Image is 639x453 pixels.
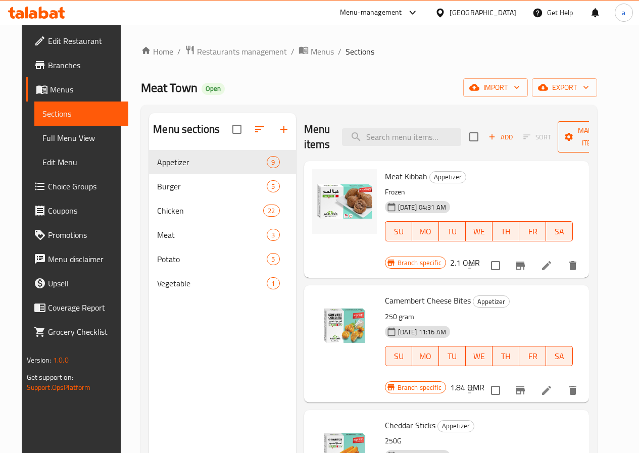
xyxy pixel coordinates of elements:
[26,320,128,344] a: Grocery Checklist
[50,83,120,95] span: Menus
[42,132,120,144] span: Full Menu View
[385,435,573,447] p: 250G
[385,311,573,323] p: 250 gram
[48,253,120,265] span: Menu disclaimer
[48,205,120,217] span: Coupons
[26,77,128,102] a: Menus
[340,7,402,19] div: Menu-management
[532,78,597,97] button: export
[508,378,532,402] button: Branch-specific-item
[439,346,466,366] button: TU
[430,171,466,183] span: Appetizer
[519,346,546,366] button: FR
[26,271,128,295] a: Upsell
[540,260,553,272] a: Edit menu item
[394,327,450,337] span: [DATE] 11:16 AM
[272,117,296,141] button: Add section
[267,255,279,264] span: 5
[540,81,589,94] span: export
[450,256,480,270] h6: 2.1 OMR
[484,129,517,145] button: Add
[53,354,69,367] span: 1.0.0
[26,174,128,198] a: Choice Groups
[26,198,128,223] a: Coupons
[48,301,120,314] span: Coverage Report
[550,224,569,239] span: SA
[48,180,120,192] span: Choice Groups
[141,45,173,58] a: Home
[304,122,330,152] h2: Menu items
[508,254,532,278] button: Branch-specific-item
[42,108,120,120] span: Sections
[546,221,573,241] button: SA
[141,45,597,58] nav: breadcrumb
[437,420,474,432] div: Appetizer
[546,346,573,366] button: SA
[157,156,267,168] span: Appetizer
[566,124,617,149] span: Manage items
[157,180,267,192] span: Burger
[157,277,267,289] span: Vegetable
[34,102,128,126] a: Sections
[226,119,248,140] span: Select all sections
[312,169,377,234] img: Meat Kibbah
[48,229,120,241] span: Promotions
[558,121,625,153] button: Manage items
[153,122,220,137] h2: Menu sections
[450,7,516,18] div: [GEOGRAPHIC_DATA]
[312,293,377,358] img: Camembert Cheese Bites
[48,35,120,47] span: Edit Restaurant
[394,203,450,212] span: [DATE] 04:31 AM
[267,253,279,265] div: items
[463,78,528,97] button: import
[248,117,272,141] span: Sort sections
[385,346,412,366] button: SU
[267,277,279,289] div: items
[267,230,279,240] span: 3
[48,59,120,71] span: Branches
[561,378,585,402] button: delete
[267,156,279,168] div: items
[263,205,279,217] div: items
[267,229,279,241] div: items
[27,371,73,384] span: Get support on:
[385,169,427,184] span: Meat Kibbah
[26,53,128,77] a: Branches
[466,346,493,366] button: WE
[540,384,553,396] a: Edit menu item
[622,7,625,18] span: a
[450,380,484,394] h6: 1.84 OMR
[26,29,128,53] a: Edit Restaurant
[157,253,267,265] span: Potato
[311,45,334,58] span: Menus
[523,349,542,364] span: FR
[157,205,263,217] span: Chicken
[550,349,569,364] span: SA
[561,254,585,278] button: delete
[267,180,279,192] div: items
[34,126,128,150] a: Full Menu View
[149,247,296,271] div: Potato5
[485,380,506,401] span: Select to update
[157,229,267,241] span: Meat
[394,258,446,268] span: Branch specific
[27,381,91,394] a: Support.OpsPlatform
[389,224,408,239] span: SU
[202,83,225,95] div: Open
[342,128,461,146] input: search
[473,295,510,308] div: Appetizer
[291,45,294,58] li: /
[412,346,439,366] button: MO
[385,418,435,433] span: Cheddar Sticks
[394,383,446,392] span: Branch specific
[470,349,488,364] span: WE
[416,224,435,239] span: MO
[497,349,515,364] span: TH
[389,349,408,364] span: SU
[149,174,296,198] div: Burger5
[26,295,128,320] a: Coverage Report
